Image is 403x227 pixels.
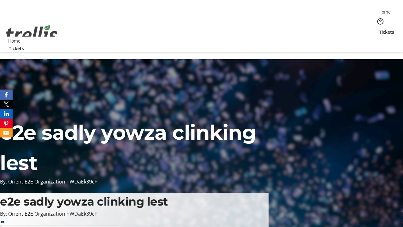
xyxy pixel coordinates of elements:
[374,15,387,28] button: Help
[374,9,394,15] a: Home
[374,35,387,48] button: Cart
[379,29,394,35] span: Tickets
[9,45,24,52] span: Tickets
[4,38,24,44] a: Home
[8,38,20,44] span: Home
[4,18,60,49] img: Orient E2E Organization nWDaEk39cF's Logo
[374,29,399,35] a: Tickets
[4,45,29,52] a: Tickets
[378,9,391,15] span: Home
